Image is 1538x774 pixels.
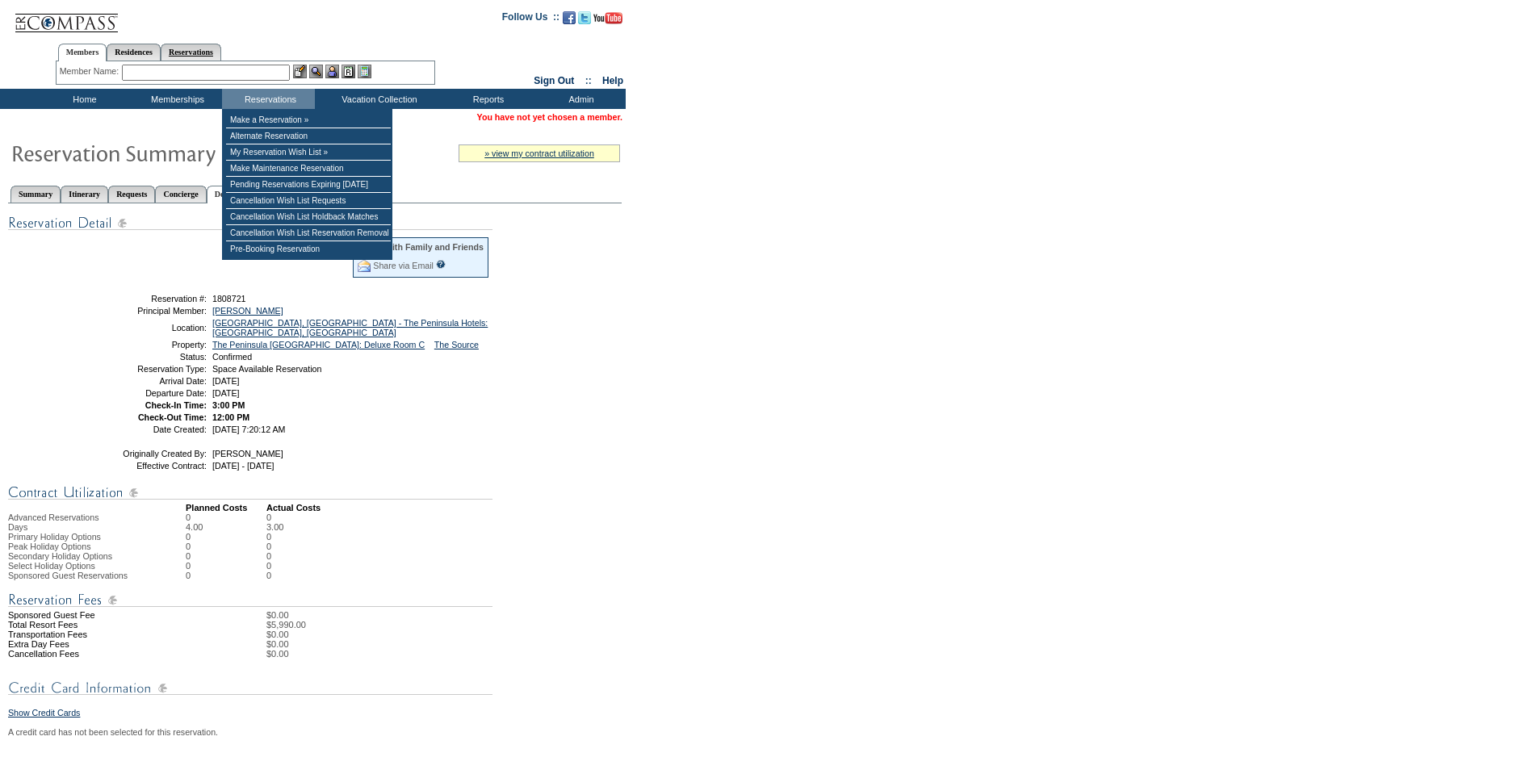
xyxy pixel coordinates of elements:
img: Follow us on Twitter [578,11,591,24]
td: 0 [186,532,266,542]
td: Arrival Date: [91,376,207,386]
span: Confirmed [212,352,252,362]
td: Reservation Type: [91,364,207,374]
span: You have not yet chosen a member. [477,112,622,122]
td: Pre-Booking Reservation [226,241,391,257]
td: 0 [186,542,266,551]
div: A credit card has not been selected for this reservation. [8,727,622,737]
td: Departure Date: [91,388,207,398]
td: Cancellation Wish List Requests [226,193,391,209]
td: $5,990.00 [266,620,622,630]
span: [DATE] - [DATE] [212,461,274,471]
td: Alternate Reservation [226,128,391,144]
img: b_calculator.gif [358,65,371,78]
span: :: [585,75,592,86]
td: Property: [91,340,207,349]
span: 1808721 [212,294,246,303]
input: What is this? [436,260,446,269]
span: Secondary Holiday Options [8,551,112,561]
a: Sign Out [534,75,574,86]
td: Transportation Fees [8,630,186,639]
td: Location: [91,318,207,337]
td: 0 [266,551,283,561]
td: 0 [266,513,283,522]
td: Reservations [222,89,315,109]
td: Sponsored Guest Fee [8,610,186,620]
a: Itinerary [61,186,108,203]
td: Planned Costs [186,503,266,513]
a: Become our fan on Facebook [563,16,576,26]
a: Follow us on Twitter [578,16,591,26]
td: $0.00 [266,630,622,639]
img: Contract Utilization [8,483,492,503]
td: 3.00 [266,522,283,532]
td: Admin [533,89,626,109]
a: Show Credit Cards [8,708,80,718]
td: Follow Us :: [502,10,559,29]
td: Status: [91,352,207,362]
a: [GEOGRAPHIC_DATA], [GEOGRAPHIC_DATA] - The Peninsula Hotels: [GEOGRAPHIC_DATA], [GEOGRAPHIC_DATA] [212,318,488,337]
div: Share With Family and Friends [358,242,484,252]
td: Pending Reservations Expiring [DATE] [226,177,391,193]
strong: Check-Out Time: [138,412,207,422]
img: Reservation Detail [8,213,492,233]
a: Summary [10,186,61,203]
a: [PERSON_NAME] [212,306,283,316]
img: Reservation Fees [8,590,492,610]
span: [DATE] [212,388,240,398]
td: 0 [186,551,266,561]
a: » view my contract utilization [484,149,594,158]
span: Primary Holiday Options [8,532,101,542]
img: Become our fan on Facebook [563,11,576,24]
img: b_edit.gif [293,65,307,78]
a: Concierge [155,186,206,203]
img: Reservations [342,65,355,78]
span: Peak Holiday Options [8,542,90,551]
a: Share via Email [373,261,434,270]
td: 0 [186,513,266,522]
img: Reservaton Summary [10,136,333,169]
a: Residences [107,44,161,61]
td: $0.00 [266,649,622,659]
td: 0 [266,561,283,571]
td: Date Created: [91,425,207,434]
td: Cancellation Fees [8,649,186,659]
td: Vacation Collection [315,89,440,109]
span: 12:00 PM [212,412,249,422]
td: Effective Contract: [91,461,207,471]
td: Originally Created By: [91,449,207,458]
td: 0 [266,532,283,542]
td: Actual Costs [266,503,622,513]
a: Subscribe to our YouTube Channel [593,16,622,26]
img: Credit Card Information [8,678,492,698]
span: [DATE] [212,376,240,386]
a: Reservations [161,44,221,61]
td: Cancellation Wish List Holdback Matches [226,209,391,225]
td: Extra Day Fees [8,639,186,649]
td: 0 [186,571,266,580]
td: Principal Member: [91,306,207,316]
div: Member Name: [60,65,122,78]
td: Make a Reservation » [226,112,391,128]
span: Sponsored Guest Reservations [8,571,128,580]
span: Space Available Reservation [212,364,321,374]
a: Requests [108,186,155,203]
a: Members [58,44,107,61]
span: Advanced Reservations [8,513,99,522]
td: Total Resort Fees [8,620,186,630]
span: Days [8,522,27,532]
span: Select Holiday Options [8,561,95,571]
td: My Reservation Wish List » [226,144,391,161]
a: Help [602,75,623,86]
a: The Source [434,340,479,349]
td: Cancellation Wish List Reservation Removal [226,225,391,241]
td: $0.00 [266,639,622,649]
td: 4.00 [186,522,266,532]
img: Impersonate [325,65,339,78]
td: 0 [186,561,266,571]
td: Home [36,89,129,109]
td: Reports [440,89,533,109]
span: [PERSON_NAME] [212,449,283,458]
span: 3:00 PM [212,400,245,410]
td: $0.00 [266,610,622,620]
